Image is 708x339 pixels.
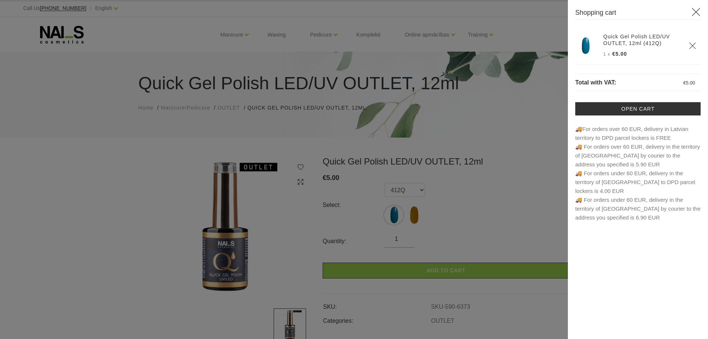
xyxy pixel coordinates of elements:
span: € [683,80,686,86]
span: €5.00 [612,51,627,57]
h3: Shopping cart [575,7,701,20]
span: Total with VAT: [575,79,616,86]
span: 1 x [603,52,610,57]
a: Open cart [575,102,701,115]
a: Delete [689,42,696,49]
p: 🚚For orders over 60 EUR, delivery in Latvian territory to DPD parcel lockers is FREE 🚚 For orders... [575,125,701,222]
a: Quick Gel Polish LED/UV OUTLET, 12ml (412Q) [603,33,680,46]
span: 5.00 [686,80,695,86]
